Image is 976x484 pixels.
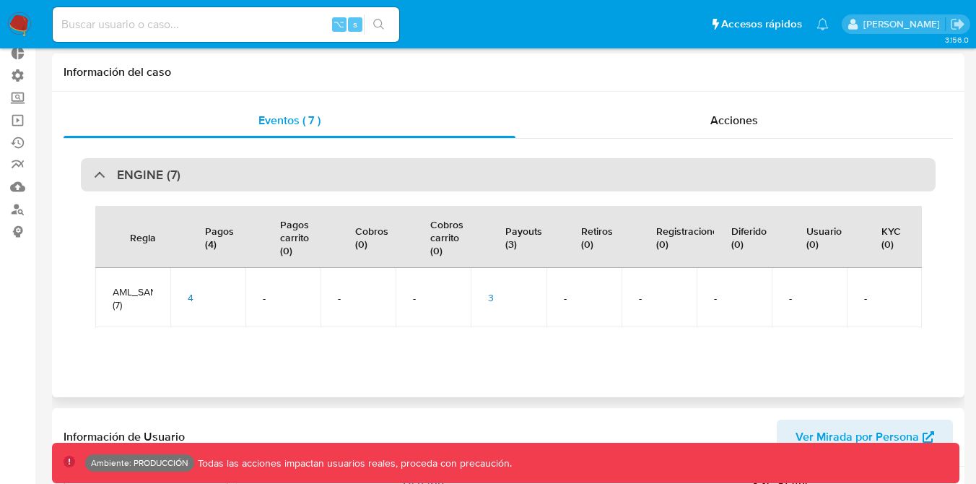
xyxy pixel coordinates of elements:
[721,17,802,32] span: Accesos rápidos
[564,292,604,305] span: -
[258,112,321,129] span: Eventos ( 7 )
[950,17,965,32] a: Salir
[113,220,173,254] div: Regla
[945,34,969,46] span: 3.156.0
[353,17,357,31] span: s
[91,460,188,466] p: Ambiente: PRODUCCIÓN
[81,158,936,191] div: ENGINE (7)
[864,292,905,305] span: -
[263,292,303,305] span: -
[413,207,481,267] div: Cobros carrito (0)
[789,292,829,305] span: -
[188,213,251,261] div: Pagos (4)
[564,213,630,261] div: Retiros (0)
[488,213,559,261] div: Payouts (3)
[714,292,754,305] span: -
[413,292,453,305] span: -
[863,17,945,31] p: esteban.salas@mercadolibre.com.co
[117,167,180,183] h3: ENGINE (7)
[263,207,326,267] div: Pagos carrito (0)
[789,213,859,261] div: Usuario (0)
[796,420,919,454] span: Ver Mirada por Persona
[488,290,494,305] span: 3
[64,65,953,79] h1: Información del caso
[639,292,679,305] span: -
[364,14,393,35] button: search-icon
[714,213,784,261] div: Diferido (0)
[113,285,153,311] span: AML_SANCTIONS_LIST_RM (7)
[816,18,829,30] a: Notificaciones
[188,290,193,305] span: 4
[338,213,406,261] div: Cobros (0)
[334,17,344,31] span: ⌥
[338,292,378,305] span: -
[777,420,953,454] button: Ver Mirada por Persona
[864,213,918,261] div: KYC (0)
[53,15,399,34] input: Buscar usuario o caso...
[194,457,512,470] p: Todas las acciones impactan usuarios reales, proceda con precaución.
[64,430,185,444] h1: Información de Usuario
[639,213,741,261] div: Registraciones (0)
[710,112,758,129] span: Acciones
